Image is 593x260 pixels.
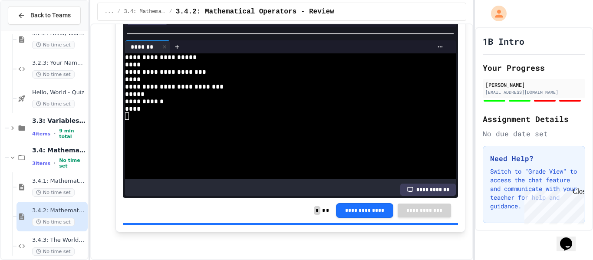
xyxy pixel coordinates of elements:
[32,70,75,79] span: No time set
[490,153,578,164] h3: Need Help?
[32,207,86,214] span: 3.4.2: Mathematical Operators - Review
[483,113,585,125] h2: Assignment Details
[124,8,166,15] span: 3.4: Mathematical Operators
[32,100,75,108] span: No time set
[521,188,584,224] iframe: chat widget
[105,8,114,15] span: ...
[485,81,583,89] div: [PERSON_NAME]
[32,41,75,49] span: No time set
[59,158,86,169] span: No time set
[32,89,86,96] span: Hello, World - Quiz
[176,7,334,17] span: 3.4.2: Mathematical Operators - Review
[490,167,578,211] p: Switch to "Grade View" to access the chat feature and communicate with your teacher for help and ...
[32,247,75,256] span: No time set
[483,128,585,139] div: No due date set
[30,11,71,20] span: Back to Teams
[557,225,584,251] iframe: chat widget
[32,237,86,244] span: 3.4.3: The World's Worst Farmers Market
[32,59,86,67] span: 3.2.3: Your Name and Favorite Movie
[483,62,585,74] h2: Your Progress
[32,178,86,185] span: 3.4.1: Mathematical Operators
[483,35,524,47] h1: 1B Intro
[54,130,56,137] span: •
[169,8,172,15] span: /
[3,3,60,55] div: Chat with us now!Close
[32,161,50,166] span: 3 items
[117,8,120,15] span: /
[54,160,56,167] span: •
[32,131,50,137] span: 4 items
[485,89,583,95] div: [EMAIL_ADDRESS][DOMAIN_NAME]
[32,30,86,37] span: 3.2.2: Hello, World! - Review
[482,3,509,23] div: My Account
[59,128,86,139] span: 9 min total
[32,117,86,125] span: 3.3: Variables and Data Types
[32,146,86,154] span: 3.4: Mathematical Operators
[32,218,75,226] span: No time set
[32,188,75,197] span: No time set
